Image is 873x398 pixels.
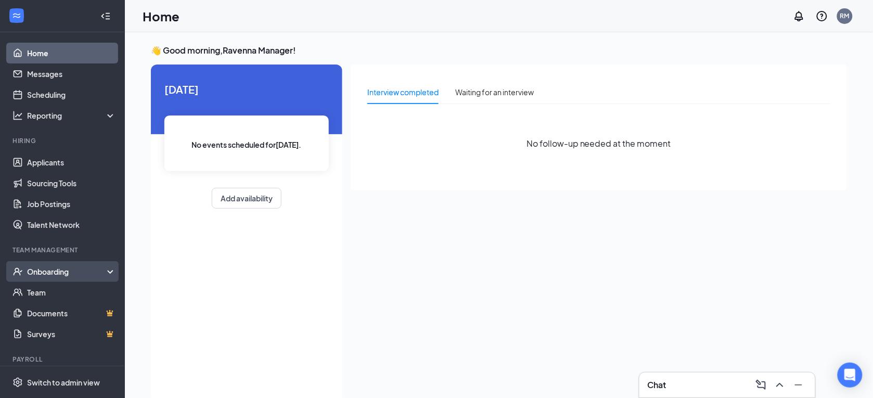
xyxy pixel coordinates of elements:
[753,377,769,393] button: ComposeMessage
[790,377,807,393] button: Minimize
[27,303,116,324] a: DocumentsCrown
[27,63,116,84] a: Messages
[27,152,116,173] a: Applicants
[212,188,281,209] button: Add availability
[367,86,439,98] div: Interview completed
[143,7,179,25] h1: Home
[12,110,23,121] svg: Analysis
[27,282,116,303] a: Team
[12,377,23,388] svg: Settings
[455,86,534,98] div: Waiting for an interview
[27,43,116,63] a: Home
[12,246,114,254] div: Team Management
[27,324,116,344] a: SurveysCrown
[648,379,666,391] h3: Chat
[755,379,767,391] svg: ComposeMessage
[527,137,671,150] span: No follow-up needed at the moment
[840,11,850,20] div: RM
[27,110,117,121] div: Reporting
[164,81,329,97] span: [DATE]
[27,377,100,388] div: Switch to admin view
[192,139,302,150] span: No events scheduled for [DATE] .
[792,379,805,391] svg: Minimize
[816,10,828,22] svg: QuestionInfo
[100,11,111,21] svg: Collapse
[12,136,114,145] div: Hiring
[772,377,788,393] button: ChevronUp
[27,194,116,214] a: Job Postings
[793,10,805,22] svg: Notifications
[27,84,116,105] a: Scheduling
[838,363,863,388] div: Open Intercom Messenger
[27,214,116,235] a: Talent Network
[11,10,22,21] svg: WorkstreamLogo
[27,266,107,277] div: Onboarding
[12,266,23,277] svg: UserCheck
[151,45,847,56] h3: 👋 Good morning, Ravenna Manager !
[12,355,114,364] div: Payroll
[774,379,786,391] svg: ChevronUp
[27,173,116,194] a: Sourcing Tools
